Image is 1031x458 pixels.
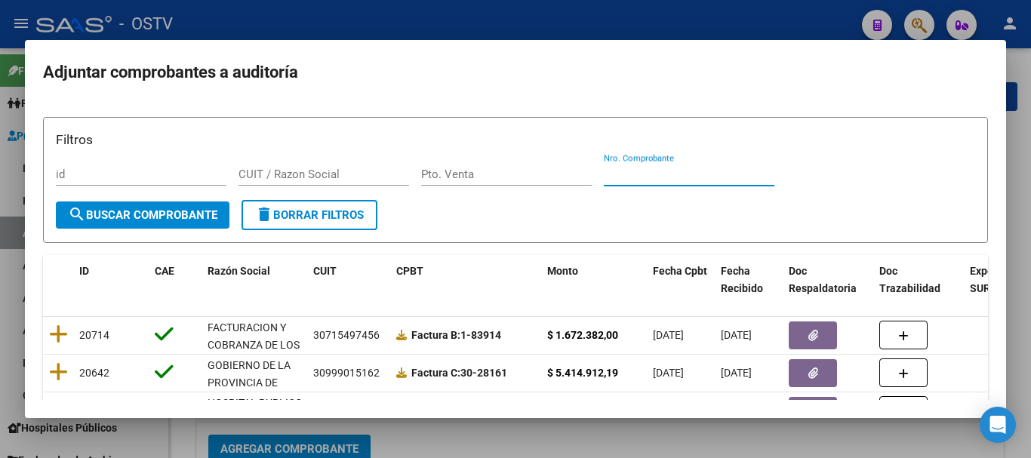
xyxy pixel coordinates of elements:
datatable-header-cell: ID [73,255,149,305]
strong: 30-28161 [411,367,507,379]
span: CUIT [313,265,337,277]
span: ID [79,265,89,277]
span: Fecha Recibido [721,265,763,294]
button: Buscar Comprobante [56,201,229,229]
span: Doc Respaldatoria [789,265,857,294]
button: Borrar Filtros [242,200,377,230]
strong: $ 1.672.382,00 [547,329,618,341]
span: CAE [155,265,174,277]
span: Doc Trazabilidad [879,265,940,294]
span: 20714 [79,329,109,341]
span: Factura C: [411,367,460,379]
mat-icon: search [68,205,86,223]
span: Buscar Comprobante [68,208,217,222]
datatable-header-cell: Monto [541,255,647,305]
datatable-header-cell: CUIT [307,255,390,305]
span: 30999015162 [313,367,380,379]
datatable-header-cell: Fecha Recibido [715,255,783,305]
strong: 1-83914 [411,329,501,341]
datatable-header-cell: CPBT [390,255,541,305]
h3: Filtros [56,130,975,149]
span: [DATE] [721,367,752,379]
datatable-header-cell: CAE [149,255,202,305]
strong: $ 5.414.912,19 [547,367,618,379]
div: FACTURACION Y COBRANZA DE LOS EFECTORES PUBLICOS S.E. [208,319,301,388]
span: Borrar Filtros [255,208,364,222]
span: [DATE] [721,329,752,341]
h2: Adjuntar comprobantes a auditoría [43,58,988,87]
datatable-header-cell: Doc Respaldatoria [783,255,873,305]
span: Factura B: [411,329,460,341]
span: Fecha Cpbt [653,265,707,277]
datatable-header-cell: Doc Trazabilidad [873,255,964,305]
span: [DATE] [653,367,684,379]
span: 30715497456 [313,329,380,341]
datatable-header-cell: Razón Social [202,255,307,305]
div: HOSPITAL PUBLICO DESCENTRALIZADO [PERSON_NAME] [208,395,303,446]
span: Razón Social [208,265,270,277]
span: 20642 [79,367,109,379]
mat-icon: delete [255,205,273,223]
span: CPBT [396,265,423,277]
span: [DATE] [653,329,684,341]
span: Monto [547,265,578,277]
div: Open Intercom Messenger [980,407,1016,443]
datatable-header-cell: Fecha Cpbt [647,255,715,305]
